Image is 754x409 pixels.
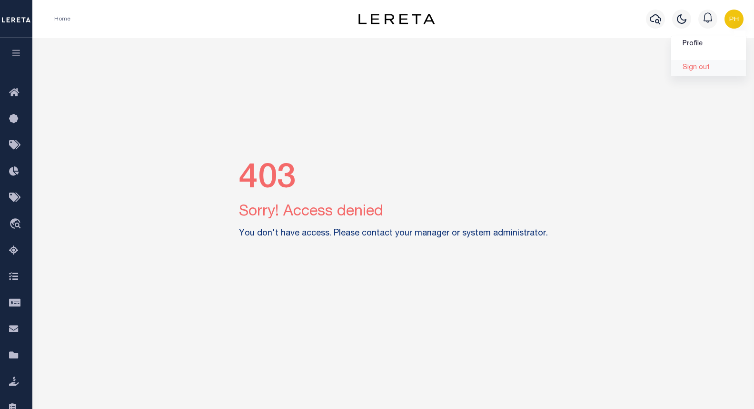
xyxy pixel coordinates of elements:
[54,15,70,23] li: Home
[239,160,548,201] h2: 403
[724,10,744,29] img: svg+xml;base64,PHN2ZyB4bWxucz0iaHR0cDovL3d3dy53My5vcmcvMjAwMC9zdmciIHBvaW50ZXItZXZlbnRzPSJub25lIi...
[683,64,710,71] span: Sign out
[358,14,435,24] img: logo-dark.svg
[683,41,703,47] span: Profile
[239,227,548,240] label: You don't have access. Please contact your manager or system administrator.
[671,60,746,76] a: Sign out
[671,36,746,52] a: Profile
[9,218,24,231] i: travel_explore
[239,201,548,224] p: Sorry! Access denied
